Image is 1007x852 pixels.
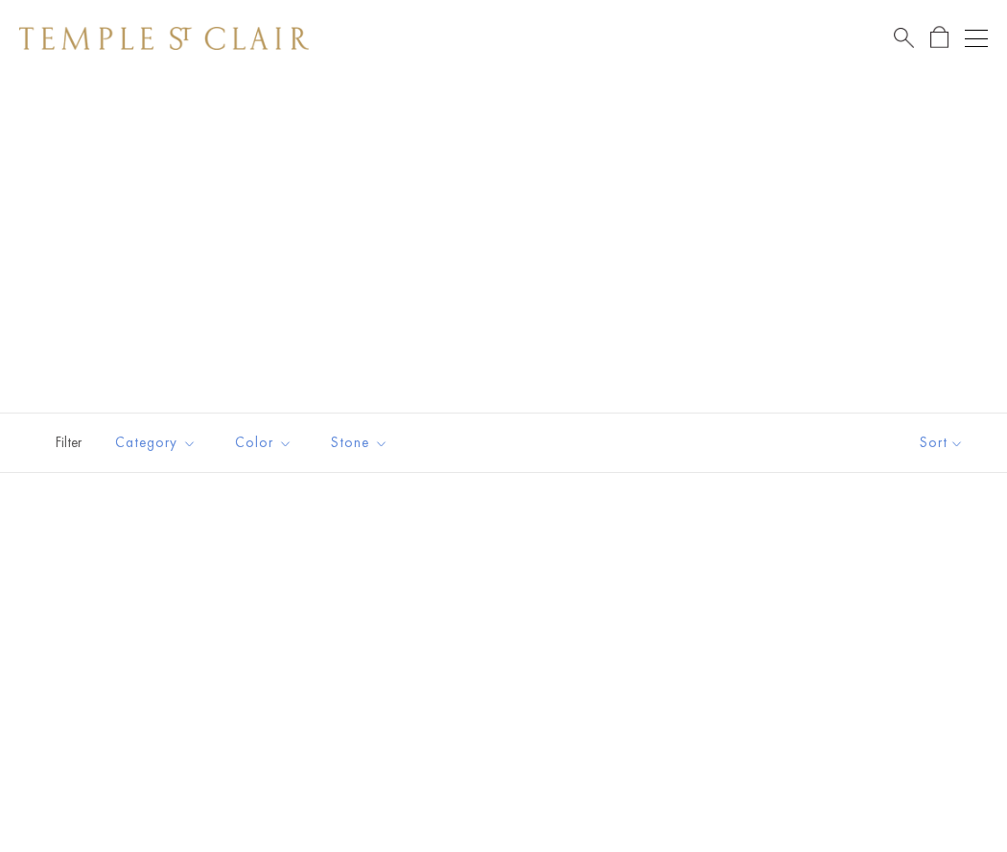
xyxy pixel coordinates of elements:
[930,26,948,50] a: Open Shopping Bag
[965,27,988,50] button: Open navigation
[225,431,307,455] span: Color
[316,421,403,464] button: Stone
[877,414,1007,472] button: Show sort by
[19,27,309,50] img: Temple St. Clair
[101,421,211,464] button: Category
[321,431,403,455] span: Stone
[221,421,307,464] button: Color
[894,26,914,50] a: Search
[105,431,211,455] span: Category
